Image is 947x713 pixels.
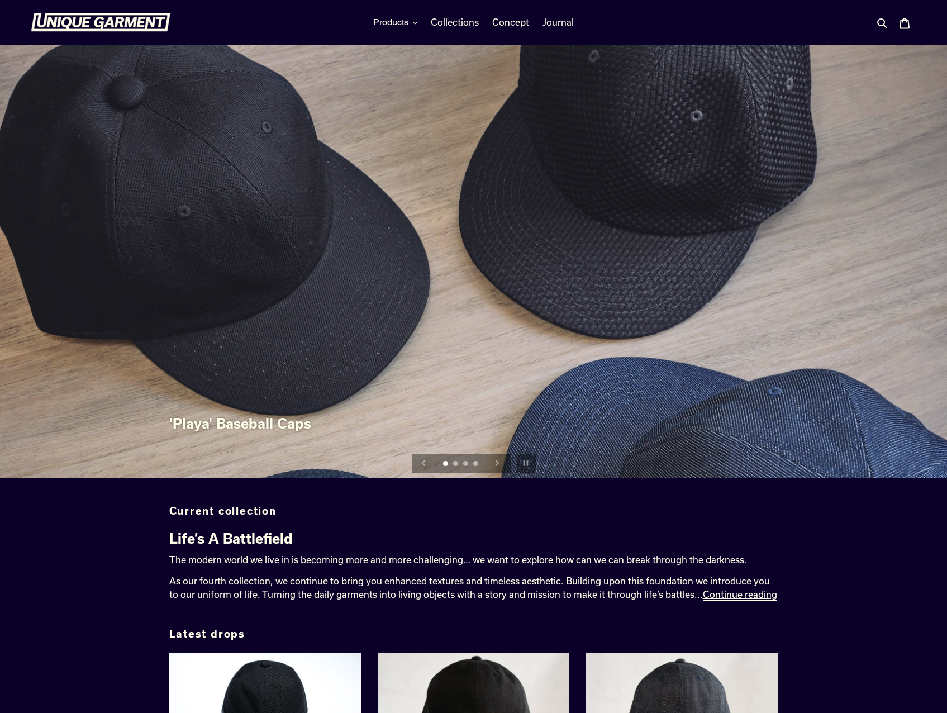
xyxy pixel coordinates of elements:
[169,574,778,601] p: As our fourth collection, we continue to bring you enhanced textures and timeless aesthetic. Buil...
[431,17,479,28] span: Collections
[542,17,574,28] span: Journal
[473,461,480,468] a: Load slide 4
[492,17,529,28] span: Concept
[485,451,510,476] button: Next slide
[487,14,535,31] a: Concept
[169,553,778,567] p: The modern world we live in is becoming more and more challenging… we want to explore how can we ...
[368,14,423,31] button: Products
[169,415,311,431] span: 'Playa' Baseball Caps
[453,461,460,468] a: Load slide 2
[425,14,484,31] a: Collections
[443,461,450,468] a: Load slide 1
[373,17,408,28] span: Products
[169,628,778,640] h2: Latest drops
[31,13,170,32] img: Unique Garment
[537,14,579,31] a: Journal
[412,451,436,476] button: Previous slide
[463,461,470,468] a: Load slide 3
[169,505,778,517] h4: Current collection
[703,589,777,601] a: Continue reading
[169,531,778,547] h4: Life’s A Battlefield
[703,589,777,600] span: Continue reading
